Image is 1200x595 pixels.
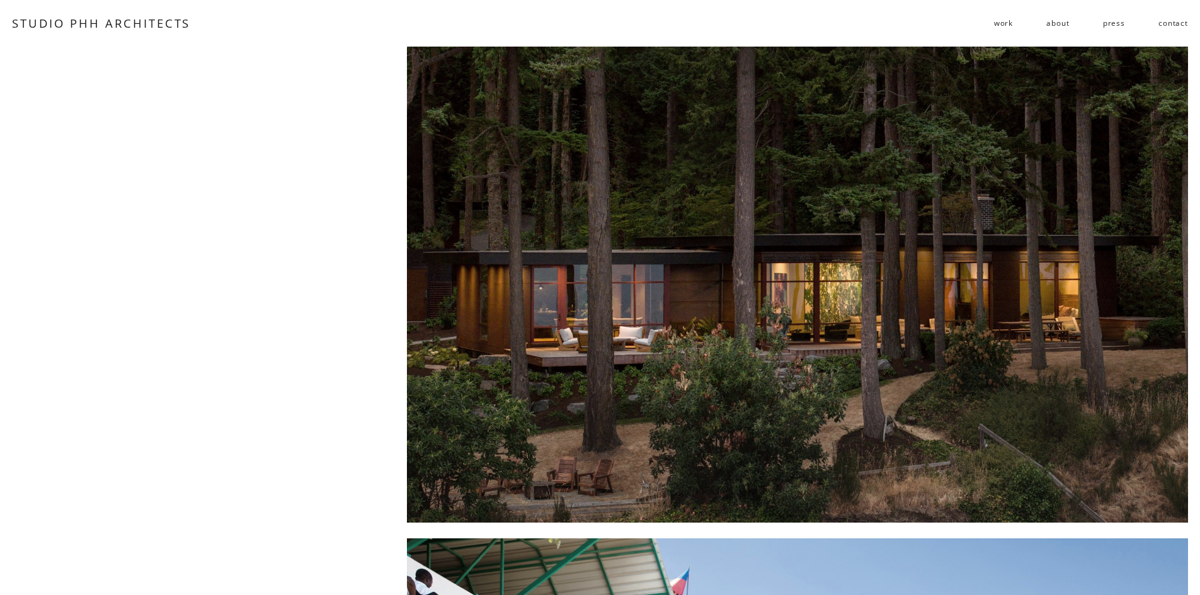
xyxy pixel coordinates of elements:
[994,13,1013,33] a: folder dropdown
[12,15,190,31] a: STUDIO PHH ARCHITECTS
[1103,13,1125,33] a: press
[1158,13,1188,33] a: contact
[1046,13,1069,33] a: about
[994,14,1013,32] span: work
